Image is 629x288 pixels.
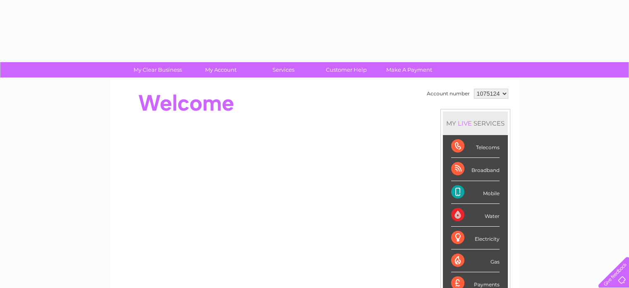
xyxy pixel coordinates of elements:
div: LIVE [456,119,474,127]
td: Account number [425,87,472,101]
a: Make A Payment [375,62,443,77]
div: Gas [451,249,500,272]
div: Telecoms [451,135,500,158]
div: Broadband [451,158,500,181]
div: Electricity [451,227,500,249]
a: My Clear Business [124,62,192,77]
a: Customer Help [312,62,380,77]
a: My Account [187,62,255,77]
div: Water [451,204,500,227]
div: MY SERVICES [443,111,508,135]
a: Services [249,62,318,77]
div: Mobile [451,181,500,204]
